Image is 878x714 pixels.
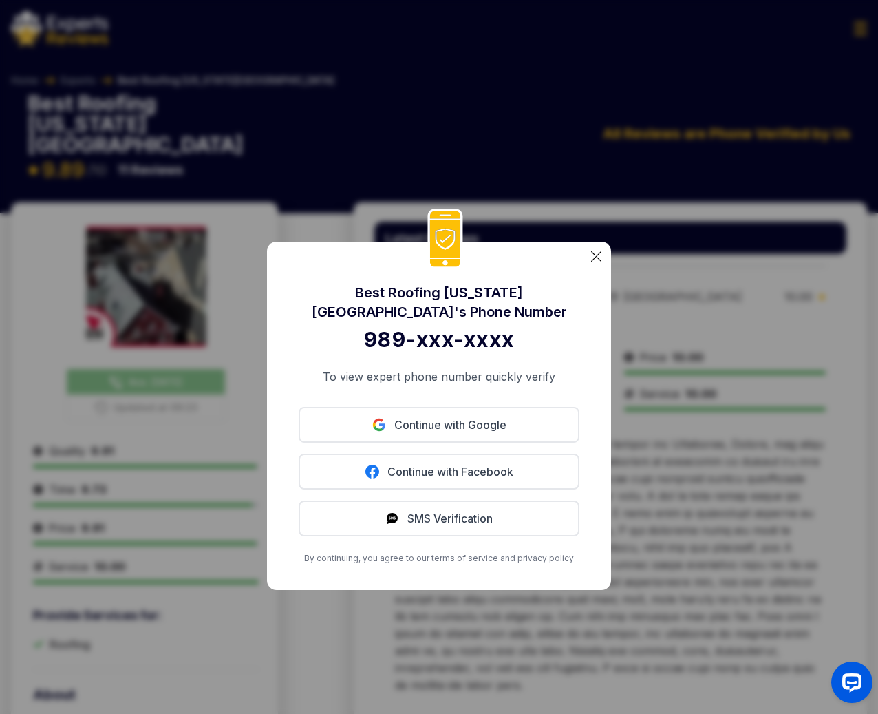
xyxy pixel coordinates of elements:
[299,327,579,352] div: 989-xxx-xxxx
[299,501,579,536] button: SMS Verification
[591,251,601,262] img: categoryImgae
[820,656,878,714] iframe: OpenWidget widget
[299,368,579,385] p: To view expert phone number quickly verify
[299,407,579,443] button: Continue with Google
[427,209,463,270] img: phoneIcon
[299,454,579,490] button: Continue with Facebook
[299,283,579,322] div: Best Roofing [US_STATE][GEOGRAPHIC_DATA] 's Phone Number
[299,553,579,564] p: By continuing, you agree to our terms of service and privacy policy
